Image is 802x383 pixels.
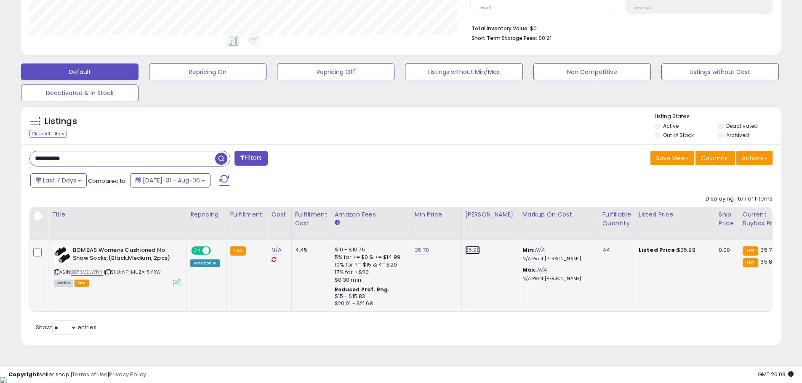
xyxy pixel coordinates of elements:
label: Archived [726,132,749,139]
span: 35.88 [760,258,775,266]
button: Listings without Cost [661,63,779,80]
div: Fulfillment [230,210,264,219]
a: N/A [537,266,547,274]
span: FBA [75,280,89,287]
span: | SKU: NF-MUZA-5YRW [104,269,161,275]
div: Markup on Cost [522,210,595,219]
div: 4.45 [295,246,325,254]
div: $10 - $10.76 [335,246,405,254]
span: Last 7 Days [43,176,76,185]
b: Listed Price: [639,246,677,254]
div: $0.30 min [335,276,405,284]
b: BOMBAS Womens Cushioned No Show Socks,(Black,Medium, 2pcs) [73,246,175,264]
h5: Listings [45,116,77,127]
strong: Copyright [8,370,39,378]
span: [DATE]-31 - Aug-06 [143,176,200,185]
label: Active [663,122,679,129]
label: Deactivated [726,122,758,129]
small: Amazon Fees. [335,219,340,227]
div: ASIN: [54,246,180,285]
a: Terms of Use [72,370,108,378]
div: [PERSON_NAME] [465,210,515,219]
b: Max: [522,266,537,274]
span: 2025-08-14 20:09 GMT [758,370,794,378]
button: Repricing On [149,63,266,80]
a: Privacy Policy [109,370,146,378]
b: Short Term Storage Fees: [472,34,537,42]
div: Amazon Fees [335,210,408,219]
span: Show: entries [36,323,96,331]
span: $0.21 [538,34,552,42]
button: Non Competitive [533,63,651,80]
div: Amazon AI [190,259,220,267]
p: Listing States: [655,113,781,121]
button: Save View [650,151,694,165]
div: Fulfillable Quantity [602,210,631,228]
div: $35.98 [639,246,709,254]
b: Total Inventory Value: [472,25,529,32]
div: 17% for > $20 [335,269,405,276]
a: 35.70 [415,246,429,254]
button: Deactivated & In Stock [21,85,139,101]
button: Repricing Off [277,63,394,80]
div: $15 - $15.83 [335,293,405,300]
span: 35.7 [760,246,772,254]
b: Min: [522,246,535,254]
div: Title [52,210,183,219]
div: Cost [272,210,288,219]
button: [DATE]-31 - Aug-06 [130,173,210,188]
small: Prev: N/A [635,5,651,11]
label: Out of Stock [663,132,694,139]
a: 35.98 [465,246,480,254]
a: N/A [272,246,282,254]
div: seller snap | | [8,371,146,379]
button: Default [21,63,139,80]
div: 44 [602,246,629,254]
div: Listed Price [639,210,711,219]
div: Clear All Filters [29,130,67,138]
span: OFF [210,247,223,254]
a: N/A [535,246,545,254]
button: Listings without Min/Max [405,63,522,80]
img: 414mpsewRYL._SL40_.jpg [54,246,71,263]
p: N/A Profit [PERSON_NAME] [522,256,592,262]
th: The percentage added to the cost of goods (COGS) that forms the calculator for Min & Max prices. [519,207,599,240]
button: Filters [234,151,267,166]
div: Min Price [415,210,458,219]
small: FBA [230,246,245,256]
div: Repricing [190,210,223,219]
small: FBA [743,246,758,256]
div: 10% for >= $15 & <= $20 [335,261,405,269]
div: Displaying 1 to 1 of 1 items [706,195,773,203]
button: Columns [695,151,735,165]
li: $0 [472,23,766,33]
button: Last 7 Days [30,173,87,188]
div: Fulfillment Cost [295,210,328,228]
span: Columns [701,154,727,162]
b: Reduced Prof. Rng. [335,286,390,293]
span: ON [192,247,202,254]
div: Ship Price [719,210,735,228]
div: 5% for >= $0 & <= $14.99 [335,254,405,261]
a: B07SVGLWNY [71,269,103,276]
button: Actions [736,151,773,165]
small: Prev: 0 [480,5,491,11]
p: N/A Profit [PERSON_NAME] [522,276,592,282]
div: 0.00 [719,246,733,254]
div: $20.01 - $21.68 [335,300,405,307]
small: FBA [743,258,758,267]
span: Compared to: [88,177,127,185]
span: All listings currently available for purchase on Amazon [54,280,73,287]
div: Current Buybox Price [743,210,786,228]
